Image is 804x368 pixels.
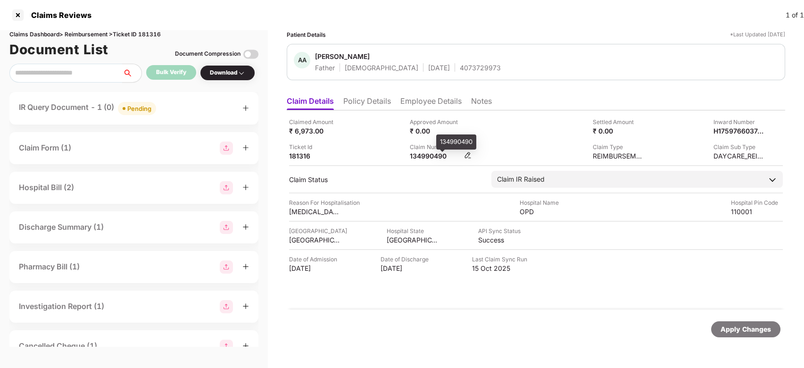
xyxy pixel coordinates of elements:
img: svg+xml;base64,PHN2ZyBpZD0iR3JvdXBfMjg4MTMiIGRhdGEtbmFtZT0iR3JvdXAgMjg4MTMiIHhtbG5zPSJodHRwOi8vd3... [220,260,233,274]
div: Claim Type [593,142,645,151]
div: Claims Reviews [25,10,91,20]
span: plus [242,303,249,309]
h1: Document List [9,39,108,60]
div: [DATE] [289,264,341,273]
button: search [122,64,142,83]
div: DAYCARE_REIMBURSEMENT [713,151,765,160]
div: Download [210,68,245,77]
div: Success [478,235,521,244]
div: Discharge Summary (1) [19,221,104,233]
div: Date of Admission [289,255,341,264]
img: downArrowIcon [768,175,777,184]
div: REIMBURSEMENT [593,151,645,160]
span: plus [242,224,249,230]
img: svg+xml;base64,PHN2ZyBpZD0iR3JvdXBfMjg4MTMiIGRhdGEtbmFtZT0iR3JvdXAgMjg4MTMiIHhtbG5zPSJodHRwOi8vd3... [220,221,233,234]
div: Claim Status [289,175,482,184]
img: svg+xml;base64,PHN2ZyBpZD0iVG9nZ2xlLTMyeDMyIiB4bWxucz0iaHR0cDovL3d3dy53My5vcmcvMjAwMC9zdmciIHdpZH... [243,47,258,62]
div: [GEOGRAPHIC_DATA] [289,226,347,235]
div: Claim Sub Type [713,142,765,151]
div: [PERSON_NAME] [315,52,370,61]
div: Hospital Bill (2) [19,182,74,193]
div: [GEOGRAPHIC_DATA] [387,235,439,244]
div: Hospital Pin Code [731,198,783,207]
img: svg+xml;base64,PHN2ZyBpZD0iR3JvdXBfMjg4MTMiIGRhdGEtbmFtZT0iR3JvdXAgMjg4MTMiIHhtbG5zPSJodHRwOi8vd3... [220,340,233,353]
li: Claim Details [287,96,334,110]
span: plus [242,144,249,151]
div: Apply Changes [721,324,771,335]
div: Document Compression [175,50,240,59]
div: 181316 [289,151,341,160]
img: svg+xml;base64,PHN2ZyBpZD0iR3JvdXBfMjg4MTMiIGRhdGEtbmFtZT0iR3JvdXAgMjg4MTMiIHhtbG5zPSJodHRwOi8vd3... [220,142,233,155]
div: Patient Details [287,30,326,39]
div: Ticket Id [289,142,341,151]
div: [DATE] [381,264,432,273]
div: Claim Form (1) [19,142,71,154]
div: [GEOGRAPHIC_DATA] [289,235,341,244]
div: 134990490 [436,134,476,150]
div: Pharmacy Bill (1) [19,261,80,273]
div: Hospital Name [520,198,572,207]
div: [MEDICAL_DATA] [289,207,341,216]
div: Last Claim Sync Run [472,255,527,264]
div: Claims Dashboard > Reimbursement > Ticket ID 181316 [9,30,258,39]
li: Employee Details [400,96,462,110]
div: 1 of 1 [786,10,804,20]
div: Reason For Hospitalisation [289,198,360,207]
div: OPD [520,207,572,216]
div: Claim IR Raised [497,174,545,184]
div: AA [294,52,310,68]
div: ₹ 6,973.00 [289,126,341,135]
span: search [122,69,141,77]
div: *Last Updated [DATE] [730,30,785,39]
li: Policy Details [343,96,391,110]
div: ₹ 0.00 [410,126,462,135]
div: H1759766037455806845 [713,126,765,135]
li: Notes [471,96,492,110]
div: 134990490 [410,151,462,160]
div: Claim Number [410,142,472,151]
img: svg+xml;base64,PHN2ZyBpZD0iR3JvdXBfMjg4MTMiIGRhdGEtbmFtZT0iR3JvdXAgMjg4MTMiIHhtbG5zPSJodHRwOi8vd3... [220,181,233,194]
img: svg+xml;base64,PHN2ZyBpZD0iRHJvcGRvd24tMzJ4MzIiIHhtbG5zPSJodHRwOi8vd3d3LnczLm9yZy8yMDAwL3N2ZyIgd2... [238,69,245,77]
div: Approved Amount [410,117,462,126]
span: plus [242,343,249,349]
div: Claimed Amount [289,117,341,126]
div: Investigation Report (1) [19,301,104,312]
div: API Sync Status [478,226,521,235]
div: [DATE] [428,63,450,72]
img: svg+xml;base64,PHN2ZyBpZD0iR3JvdXBfMjg4MTMiIGRhdGEtbmFtZT0iR3JvdXAgMjg4MTMiIHhtbG5zPSJodHRwOi8vd3... [220,300,233,313]
div: Bulk Verify [156,68,186,77]
div: 110001 [731,207,783,216]
div: Hospital State [387,226,439,235]
div: IR Query Document - 1 (0) [19,101,156,115]
img: svg+xml;base64,PHN2ZyBpZD0iRWRpdC0zMngzMiIgeG1sbnM9Imh0dHA6Ly93d3cudzMub3JnLzIwMDAvc3ZnIiB3aWR0aD... [464,151,472,159]
div: 4073729973 [460,63,501,72]
div: [DEMOGRAPHIC_DATA] [345,63,418,72]
span: plus [242,184,249,191]
div: Father [315,63,335,72]
div: Inward Number [713,117,765,126]
span: plus [242,263,249,270]
div: Cancelled Cheque (1) [19,340,97,352]
span: plus [242,105,249,111]
div: 15 Oct 2025 [472,264,527,273]
div: Settled Amount [593,117,645,126]
div: ₹ 0.00 [593,126,645,135]
div: Date of Discharge [381,255,432,264]
div: Pending [127,104,151,113]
